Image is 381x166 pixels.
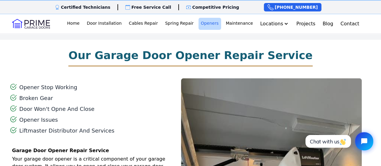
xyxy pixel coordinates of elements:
h2: Our Garage Door Opener Repair Service [68,49,312,61]
a: [PHONE_NUMBER] [264,3,321,11]
p: Broken Gear [19,94,53,102]
a: Cables Repair [126,18,160,30]
p: Competitive Pricing [192,4,239,10]
a: Door Installation [84,18,124,30]
a: Maintenance [223,18,255,30]
p: Opener Stop Working [19,83,77,92]
img: Logo [12,19,50,29]
button: Locations [258,18,292,30]
p: Liftmaster Distributor And Services [19,127,114,135]
a: Blog [320,18,336,30]
p: Door Won't Opne And Close [19,105,95,113]
iframe: Tidio Chat [299,127,378,155]
p: Opener Issues [19,116,58,124]
a: Openers [198,18,221,30]
p: Free Service Call [131,4,171,10]
p: Garage Door Opener Repair Service [12,147,371,154]
a: Home [65,18,82,30]
p: Certified Technicians [61,4,110,10]
a: Spring Repair [163,18,196,30]
a: Projects [294,18,318,30]
a: Contact [338,18,361,30]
